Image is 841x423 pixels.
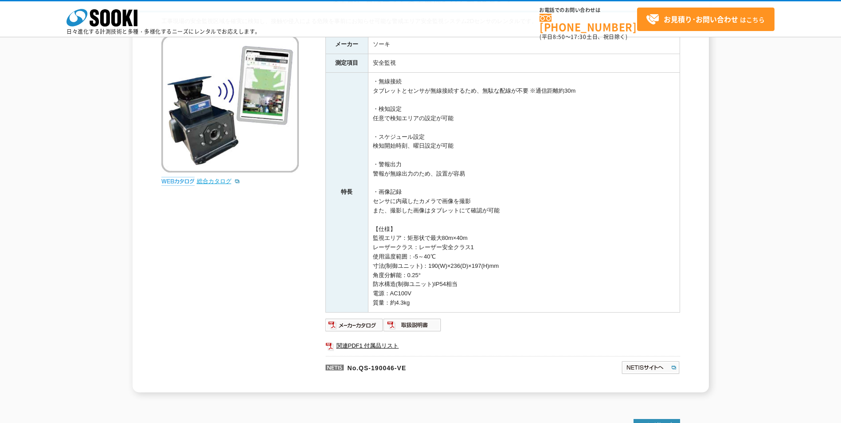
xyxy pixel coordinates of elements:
span: お電話でのお問い合わせは [540,8,637,13]
span: 8:50 [553,33,565,41]
a: メーカーカタログ [325,324,383,330]
img: 警戒エリア安全監視システム 2Dセンサ - [161,35,299,172]
img: メーカーカタログ [325,318,383,332]
a: 総合カタログ [197,178,240,184]
th: 測定項目 [325,54,368,72]
td: 安全監視 [368,54,680,72]
p: 日々進化する計測技術と多種・多様化するニーズにレンタルでお応えします。 [66,29,261,34]
img: 取扱説明書 [383,318,442,332]
th: メーカー [325,35,368,54]
th: 特長 [325,72,368,312]
p: No.QS-190046-VE [325,356,536,377]
a: [PHONE_NUMBER] [540,14,637,32]
strong: お見積り･お問い合わせ [664,14,738,24]
a: お見積り･お問い合わせはこちら [637,8,775,31]
a: 取扱説明書 [383,324,442,330]
img: webカタログ [161,177,195,186]
a: 関連PDF1 付属品リスト [325,340,680,352]
span: 17:30 [571,33,587,41]
td: ソーキ [368,35,680,54]
span: (平日 ～ 土日、祝日除く) [540,33,627,41]
span: はこちら [646,13,765,26]
td: ・無線接続 タブレットとセンサが無線接続するため、無駄な配線が不要 ※通信距離約30m ・検知設定 任意で検知エリアの設定が可能 ・スケジュール設定 検知開始時刻、曜日設定が可能 ・警報出力 警... [368,72,680,312]
img: NETISサイトへ [621,360,680,375]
